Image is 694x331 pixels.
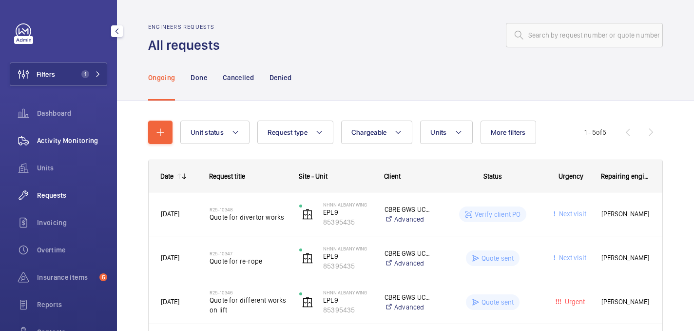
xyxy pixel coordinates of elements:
span: Next visit [557,254,586,262]
p: Denied [270,73,291,83]
p: Ongoing [148,73,175,83]
p: Cancelled [223,73,254,83]
span: Reports [37,300,107,310]
span: Status [483,172,502,180]
input: Search by request number or quote number [506,23,663,47]
span: Next visit [557,210,586,218]
span: Quote for re-rope [210,256,287,266]
div: Date [160,172,173,180]
span: Insurance items [37,272,96,282]
p: 85395435 [323,261,372,271]
span: Requests [37,190,107,200]
h1: All requests [148,36,226,54]
img: elevator.svg [302,208,313,220]
span: More filters [491,128,526,136]
h2: R25-10347 [210,250,287,256]
span: Units [37,163,107,173]
button: Units [420,121,472,144]
span: [DATE] [161,298,179,306]
span: [PERSON_NAME] [601,296,650,308]
p: Quote sent [482,253,514,263]
img: elevator.svg [302,252,313,264]
span: [PERSON_NAME] [601,208,650,220]
span: Urgency [559,172,583,180]
button: Chargeable [341,121,413,144]
span: Repairing engineer [601,172,651,180]
p: EPL9 [323,251,372,261]
button: Request type [257,121,333,144]
h2: Engineers requests [148,23,226,30]
span: Unit status [191,128,224,136]
span: Invoicing [37,218,107,228]
span: Client [384,172,401,180]
span: [DATE] [161,210,179,218]
span: [PERSON_NAME] [601,252,650,264]
a: Advanced [385,302,433,312]
span: [DATE] [161,254,179,262]
span: 1 - 5 5 [584,129,606,136]
button: Filters1 [10,62,107,86]
span: Site - Unit [299,172,328,180]
p: CBRE GWS UCLH [385,205,433,214]
span: Dashboard [37,108,107,118]
a: Advanced [385,214,433,224]
span: Units [430,128,446,136]
p: Done [191,73,207,83]
a: Advanced [385,258,433,268]
span: Filters [37,69,55,79]
h2: R25-10348 [210,207,287,212]
h2: R25-10346 [210,290,287,295]
p: EPL9 [323,295,372,305]
button: Unit status [180,121,250,144]
span: Request title [209,172,245,180]
span: Request type [268,128,308,136]
span: Quote for divertor works [210,212,287,222]
span: Activity Monitoring [37,136,107,145]
button: More filters [481,121,536,144]
p: CBRE GWS UCLH [385,248,433,258]
p: NHNN Albany Wing [323,246,372,251]
span: 5 [99,273,107,281]
span: Chargeable [351,128,387,136]
p: EPL9 [323,207,372,217]
p: 85395435 [323,305,372,315]
p: CBRE GWS UCLH [385,292,433,302]
p: NHNN Albany Wing [323,202,372,207]
p: NHNN Albany Wing [323,290,372,295]
span: Overtime [37,245,107,255]
img: elevator.svg [302,296,313,308]
span: of [596,128,602,136]
span: Urgent [563,298,585,306]
span: 1 [81,70,89,78]
span: Quote for different works on lift [210,295,287,315]
p: Verify client PO [475,209,521,219]
p: Quote sent [482,297,514,307]
p: 85395435 [323,217,372,227]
